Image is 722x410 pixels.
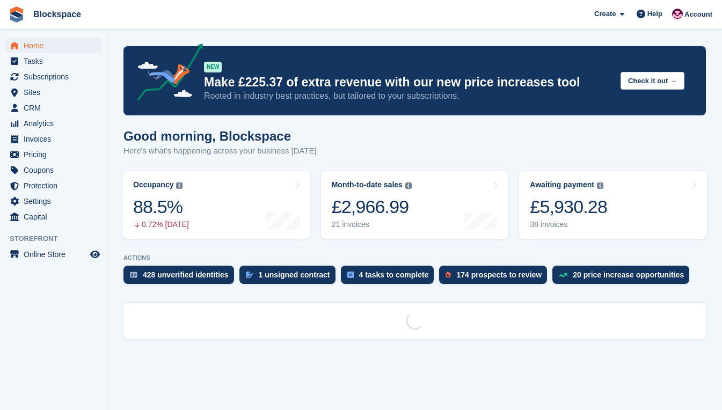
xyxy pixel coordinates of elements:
a: menu [5,131,101,147]
a: 4 tasks to complete [341,266,440,289]
a: Month-to-date sales £2,966.99 21 invoices [321,171,509,239]
span: Protection [24,178,88,193]
a: menu [5,38,101,53]
img: stora-icon-8386f47178a22dfd0bd8f6a31ec36ba5ce8667c1dd55bd0f319d3a0aa187defe.svg [9,6,25,23]
div: £2,966.99 [332,196,412,218]
span: Tasks [24,54,88,69]
a: 428 unverified identities [123,266,239,289]
div: 0.72% [DATE] [133,220,189,229]
a: menu [5,247,101,262]
a: menu [5,54,101,69]
div: 1 unsigned contract [259,270,330,279]
span: Settings [24,194,88,209]
img: Blockspace [672,9,683,19]
span: Subscriptions [24,69,88,84]
span: Create [594,9,616,19]
div: 428 unverified identities [143,270,229,279]
div: Occupancy [133,180,173,189]
span: Capital [24,209,88,224]
img: icon-info-grey-7440780725fd019a000dd9b08b2336e03edf1995a4989e88bcd33f0948082b44.svg [597,182,603,189]
p: Make £225.37 of extra revenue with our new price increases tool [204,75,612,90]
span: Storefront [10,233,107,244]
a: menu [5,194,101,209]
span: Online Store [24,247,88,262]
a: menu [5,178,101,193]
img: price_increase_opportunities-93ffe204e8149a01c8c9dc8f82e8f89637d9d84a8eef4429ea346261dce0b2c0.svg [559,273,567,277]
span: CRM [24,100,88,115]
p: ACTIONS [123,254,706,261]
img: prospect-51fa495bee0391a8d652442698ab0144808aea92771e9ea1ae160a38d050c398.svg [446,272,451,278]
img: contract_signature_icon-13c848040528278c33f63329250d36e43548de30e8caae1d1a13099fd9432cc5.svg [246,272,253,278]
a: Preview store [89,248,101,261]
span: Help [647,9,662,19]
span: Analytics [24,116,88,131]
a: Awaiting payment £5,930.28 38 invoices [519,171,707,239]
a: 174 prospects to review [439,266,552,289]
div: 88.5% [133,196,189,218]
a: menu [5,147,101,162]
span: Sites [24,85,88,100]
img: icon-info-grey-7440780725fd019a000dd9b08b2336e03edf1995a4989e88bcd33f0948082b44.svg [176,182,183,189]
div: 38 invoices [530,220,607,229]
div: 174 prospects to review [456,270,542,279]
a: menu [5,209,101,224]
div: Month-to-date sales [332,180,403,189]
a: Occupancy 88.5% 0.72% [DATE] [122,171,310,239]
span: Coupons [24,163,88,178]
div: 4 tasks to complete [359,270,429,279]
a: 20 price increase opportunities [552,266,695,289]
a: menu [5,116,101,131]
p: Here's what's happening across your business [DATE] [123,145,317,157]
a: Blockspace [29,5,85,23]
div: Awaiting payment [530,180,594,189]
img: task-75834270c22a3079a89374b754ae025e5fb1db73e45f91037f5363f120a921f8.svg [347,272,354,278]
h1: Good morning, Blockspace [123,129,317,143]
a: menu [5,69,101,84]
div: NEW [204,62,222,72]
img: price-adjustments-announcement-icon-8257ccfd72463d97f412b2fc003d46551f7dbcb40ab6d574587a9cd5c0d94... [128,43,203,105]
img: icon-info-grey-7440780725fd019a000dd9b08b2336e03edf1995a4989e88bcd33f0948082b44.svg [405,182,412,189]
span: Account [684,9,712,20]
div: 21 invoices [332,220,412,229]
div: £5,930.28 [530,196,607,218]
a: menu [5,85,101,100]
p: Rooted in industry best practices, but tailored to your subscriptions. [204,90,612,102]
span: Invoices [24,131,88,147]
button: Check it out → [621,72,684,90]
a: menu [5,100,101,115]
img: verify_identity-adf6edd0f0f0b5bbfe63781bf79b02c33cf7c696d77639b501bdc392416b5a36.svg [130,272,137,278]
span: Home [24,38,88,53]
a: menu [5,163,101,178]
span: Pricing [24,147,88,162]
a: 1 unsigned contract [239,266,341,289]
div: 20 price increase opportunities [573,270,684,279]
